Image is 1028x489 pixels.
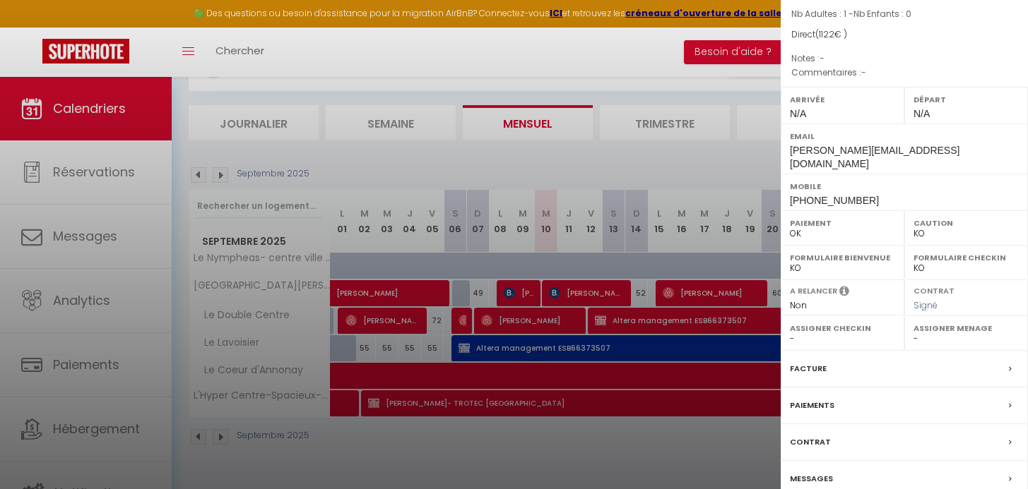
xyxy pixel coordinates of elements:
[790,129,1019,143] label: Email
[914,285,955,294] label: Contrat
[790,195,879,206] span: [PHONE_NUMBER]
[791,28,1017,42] div: Direct
[790,179,1019,193] label: Mobile
[790,250,895,265] label: Formulaire Bienvenue
[790,471,833,486] label: Messages
[791,8,911,20] span: Nb Adultes : 1 -
[791,52,1017,66] p: Notes :
[819,28,834,40] span: 1122
[815,28,847,40] span: ( € )
[790,361,827,376] label: Facture
[914,92,1019,107] label: Départ
[790,435,831,449] label: Contrat
[914,250,1019,265] label: Formulaire Checkin
[820,52,825,64] span: -
[790,321,895,335] label: Assigner Checkin
[853,8,911,20] span: Nb Enfants : 0
[914,216,1019,230] label: Caution
[790,108,806,119] span: N/A
[914,299,938,311] span: Signé
[914,321,1019,335] label: Assigner Menage
[791,66,1017,80] p: Commentaires :
[861,66,866,78] span: -
[914,108,930,119] span: N/A
[839,285,849,301] i: Sélectionner OUI si vous souhaiter envoyer les séquences de messages post-checkout
[790,285,837,297] label: A relancer
[790,145,959,169] span: [PERSON_NAME][EMAIL_ADDRESS][DOMAIN_NAME]
[790,216,895,230] label: Paiement
[790,398,834,413] label: Paiements
[11,6,54,48] button: Ouvrir le widget de chat LiveChat
[790,92,895,107] label: Arrivée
